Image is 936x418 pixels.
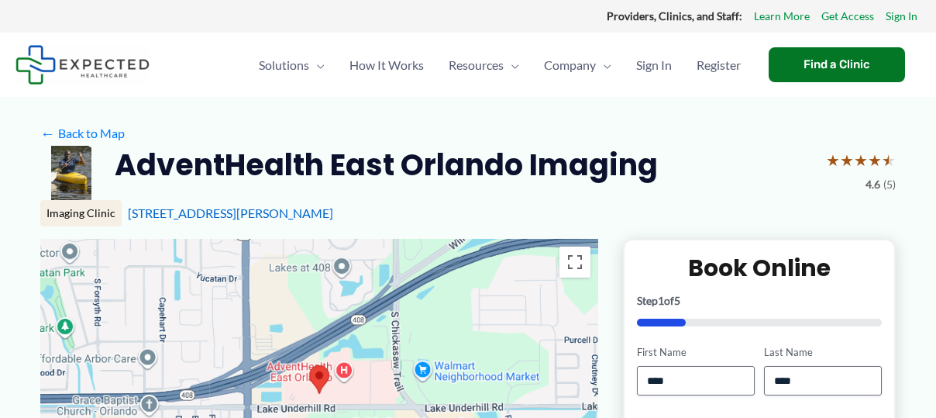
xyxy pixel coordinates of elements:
nav: Primary Site Navigation [246,38,753,92]
a: Sign In [886,6,917,26]
span: Company [544,38,596,92]
span: ★ [868,146,882,174]
span: Solutions [259,38,309,92]
span: ★ [882,146,896,174]
a: Sign In [624,38,684,92]
label: Last Name [764,345,882,360]
h2: Book Online [637,253,882,283]
h2: AdventHealth East Orlando Imaging [115,146,658,184]
a: [STREET_ADDRESS][PERSON_NAME] [128,206,333,220]
span: ★ [826,146,840,174]
img: Expected Healthcare Logo - side, dark font, small [15,45,150,85]
span: 4.6 [865,174,880,195]
span: 1 [658,294,664,307]
label: First Name [637,345,755,360]
a: Get Access [821,6,874,26]
span: (5) [883,174,896,195]
div: Imaging Clinic [40,200,122,226]
a: SolutionsMenu Toggle [246,38,337,92]
a: Find a Clinic [769,47,905,82]
span: 5 [674,294,680,307]
p: Step of [637,295,882,306]
a: ResourcesMenu Toggle [436,38,532,92]
span: ★ [854,146,868,174]
span: ★ [840,146,854,174]
button: Toggle fullscreen view [559,247,590,278]
strong: Providers, Clinics, and Staff: [607,9,742,22]
span: Sign In [636,38,672,92]
span: Resources [449,38,504,92]
span: ← [40,126,55,140]
span: Menu Toggle [309,38,325,92]
span: Register [697,38,741,92]
a: How It Works [337,38,436,92]
span: Menu Toggle [504,38,519,92]
span: Menu Toggle [596,38,611,92]
a: Register [684,38,753,92]
span: How It Works [349,38,424,92]
a: Learn More [754,6,810,26]
a: ←Back to Map [40,122,125,145]
a: CompanyMenu Toggle [532,38,624,92]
